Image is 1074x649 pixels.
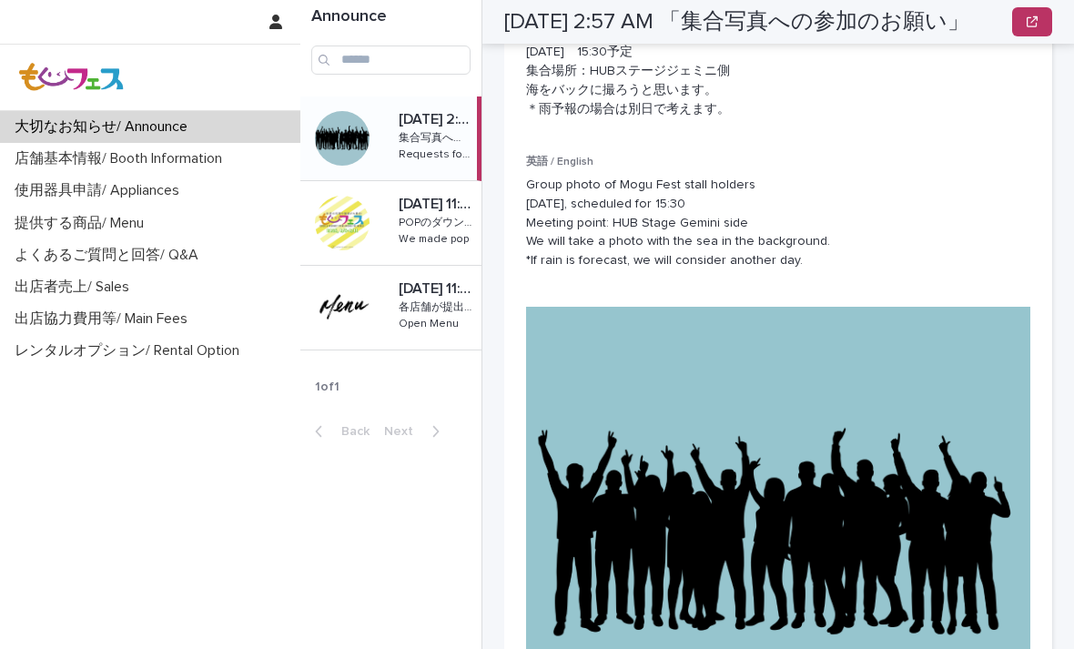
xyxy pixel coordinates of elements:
button: Back [300,423,377,440]
p: We made pop [399,229,472,246]
p: 各店舗が提出しているメニューの確認ができます！ [399,298,478,314]
p: POPのダウンロードが可能です。 [399,213,478,229]
span: 英語 / English [526,157,593,167]
p: もぐフェス出店者集合写真 [DATE] 15:30予定 集合場所：HUBステージジェミニ側 海をバックに撮ろうと思います。 ＊雨予報の場合は別日で考えます。 [526,25,1030,119]
input: Search [311,46,471,75]
p: 出店者売上/ Sales [7,279,144,296]
p: 07/27 2:57 AM [399,107,473,128]
p: 大切なお知らせ/ Announce [7,118,202,136]
p: 1 of 1 [300,365,354,410]
a: [DATE] 11:27 AM[DATE] 11:27 AM 各店舗が提出しているメニューの確認ができます！各店舗が提出しているメニューの確認ができます！ Open MenuOpen Menu [300,266,481,350]
p: 出店協力費用等/ Main Fees [7,310,202,328]
h1: Announce [311,7,471,27]
span: Back [330,425,370,438]
p: 06/06 11:14 PM [399,192,478,213]
p: 提供する商品/ Menu [7,215,158,232]
p: Open Menu [399,314,462,330]
a: [DATE] 11:14 PM[DATE] 11:14 PM POPのダウンロードが可能です。POPのダウンロードが可能です。 We made popWe made pop [300,181,481,266]
p: 使用器具申請/ Appliances [7,182,194,199]
button: Next [377,423,454,440]
a: [DATE] 2:57 AM[DATE] 2:57 AM 集合写真への参加のお願い集合写真への参加のお願い Requests for participation in group photosR... [300,96,481,181]
img: Z8gcrWHQVC4NX3Wf4olx [15,59,129,96]
h2: [DATE] 2:57 AM 「集合写真への参加のお願い」 [504,9,969,35]
p: 店舗基本情報/ Booth Information [7,150,237,167]
p: レンタルオプション/ Rental Option [7,342,254,360]
span: Next [384,425,424,438]
p: よくあるご質問と回答/ Q&A [7,247,213,264]
p: Group photo of Mogu Fest stall holders [DATE], scheduled for 15:30 Meeting point: HUB Stage Gemin... [526,176,1030,270]
p: 05/26 11:27 AM [399,277,478,298]
p: Requests for participation in group photos [399,145,473,161]
p: 集合写真への参加のお願い [399,128,473,145]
